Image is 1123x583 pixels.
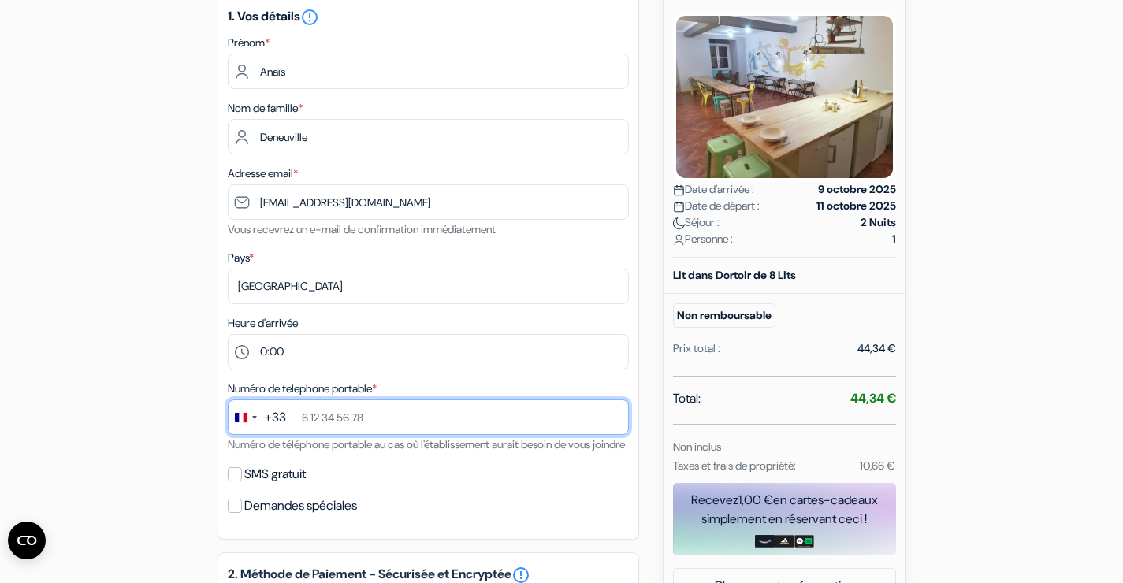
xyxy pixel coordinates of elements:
[816,198,896,214] strong: 11 octobre 2025
[228,54,629,89] input: Entrez votre prénom
[228,399,629,435] input: 6 12 34 56 78
[673,214,720,231] span: Séjour :
[673,389,701,408] span: Total:
[818,181,896,198] strong: 9 octobre 2025
[673,181,754,198] span: Date d'arrivée :
[673,459,796,473] small: Taxes et frais de propriété:
[244,463,306,485] label: SMS gratuit
[794,535,814,548] img: uber-uber-eats-card.png
[673,184,685,196] img: calendar.svg
[228,184,629,220] input: Entrer adresse e-mail
[228,35,270,51] label: Prénom
[673,440,721,454] small: Non inclus
[228,222,496,236] small: Vous recevrez un e-mail de confirmation immédiatement
[228,250,254,266] label: Pays
[228,100,303,117] label: Nom de famille
[673,201,685,213] img: calendar.svg
[228,315,298,332] label: Heure d'arrivée
[673,231,733,247] span: Personne :
[857,340,896,357] div: 44,34 €
[673,491,896,529] div: Recevez en cartes-cadeaux simplement en réservant ceci !
[300,8,319,27] i: error_outline
[265,408,286,427] div: +33
[673,198,760,214] span: Date de départ :
[228,437,625,451] small: Numéro de téléphone portable au cas où l'établissement aurait besoin de vous joindre
[228,165,298,182] label: Adresse email
[300,8,319,24] a: error_outline
[673,340,720,357] div: Prix total :
[673,234,685,246] img: user_icon.svg
[673,268,796,282] b: Lit dans Dortoir de 8 Lits
[861,214,896,231] strong: 2 Nuits
[892,231,896,247] strong: 1
[228,8,629,27] h5: 1. Vos détails
[738,492,773,508] span: 1,00 €
[228,119,629,154] input: Entrer le nom de famille
[775,535,794,548] img: adidas-card.png
[673,217,685,229] img: moon.svg
[228,381,377,397] label: Numéro de telephone portable
[244,495,357,517] label: Demandes spéciales
[8,522,46,559] button: Ouvrir le widget CMP
[860,459,895,473] small: 10,66 €
[755,535,775,548] img: amazon-card-no-text.png
[850,390,896,407] strong: 44,34 €
[673,303,775,328] small: Non remboursable
[229,400,286,434] button: Change country, selected France (+33)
